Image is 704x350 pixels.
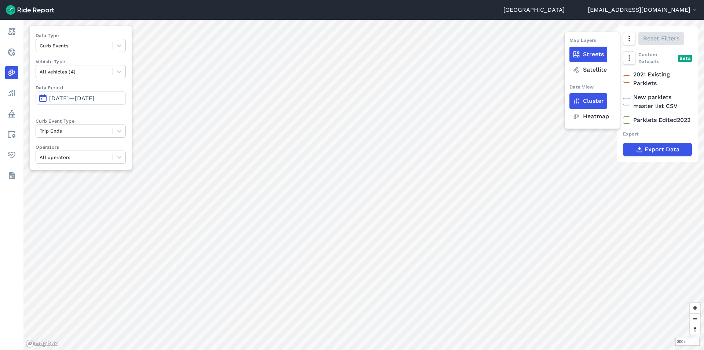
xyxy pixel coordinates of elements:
[5,148,18,162] a: Health
[503,6,565,14] a: [GEOGRAPHIC_DATA]
[36,118,126,125] label: Curb Event Type
[36,84,126,91] label: Data Period
[690,324,700,335] button: Reset bearing to north
[623,130,692,137] div: Export
[675,338,700,346] div: 300 m
[690,313,700,324] button: Zoom out
[690,303,700,313] button: Zoom in
[569,93,607,109] label: Cluster
[638,32,684,45] button: Reset Filters
[5,169,18,182] a: Datasets
[5,107,18,120] a: Policy
[5,128,18,141] a: Areas
[5,46,18,59] a: Realtime
[569,83,594,93] div: Data View
[623,116,692,125] label: Parklets Edited2022
[623,143,692,156] button: Export Data
[6,5,54,15] img: Ride Report
[588,6,698,14] button: [EMAIL_ADDRESS][DOMAIN_NAME]
[49,95,95,102] span: [DATE]—[DATE]
[36,32,126,39] label: Data Type
[5,25,18,38] a: Report
[26,339,58,348] a: Mapbox logo
[623,51,692,65] div: Custom Datasets
[5,87,18,100] a: Analyze
[623,93,692,111] label: New parklets master list CSV
[623,70,692,88] label: 2021 Existing Parklets
[569,109,612,124] label: Heatmap
[643,34,679,43] span: Reset Filters
[645,145,679,154] span: Export Data
[36,58,126,65] label: Vehicle Type
[678,55,692,62] div: Beta
[569,37,597,47] div: Map Layers
[23,20,704,350] canvas: Map
[569,47,607,62] label: Streets
[36,91,126,105] button: [DATE]—[DATE]
[5,66,18,79] a: Heatmaps
[36,144,126,151] label: Operators
[569,62,610,77] label: Satellite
